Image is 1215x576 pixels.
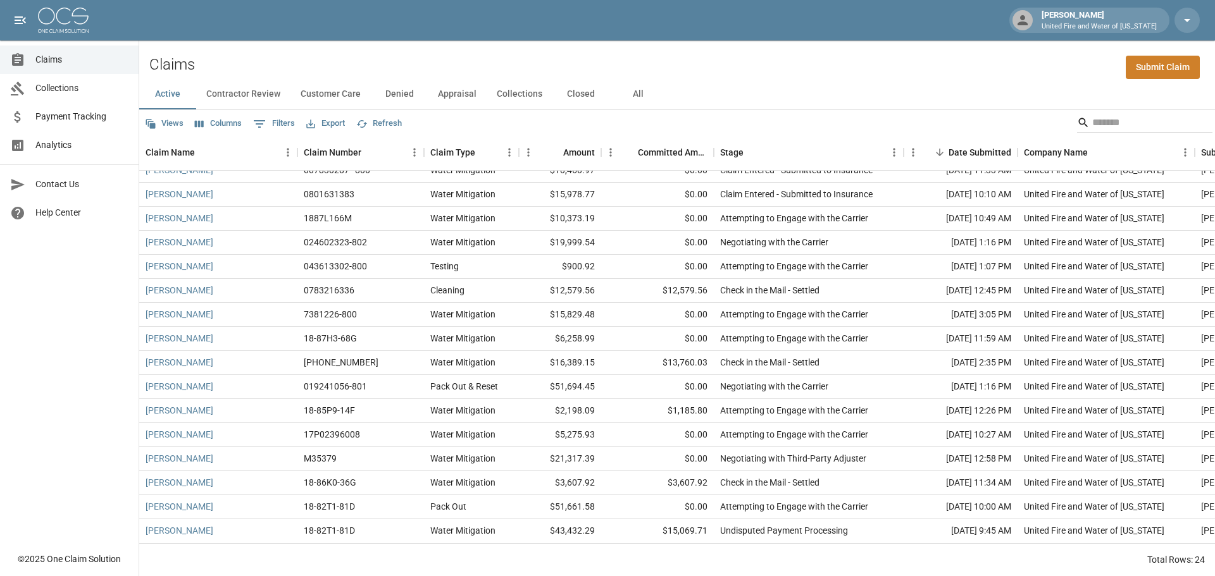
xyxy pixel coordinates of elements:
[195,144,213,161] button: Sort
[1147,553,1205,566] div: Total Rows: 24
[8,8,33,33] button: open drawer
[139,79,1215,109] div: dynamic tabs
[563,135,595,170] div: Amount
[720,260,868,273] div: Attempting to Engage with the Carrier
[744,144,761,161] button: Sort
[146,236,213,248] a: [PERSON_NAME]
[519,143,538,162] button: Menu
[430,332,495,345] div: Water Mitigation
[519,471,601,495] div: $3,607.92
[304,284,354,297] div: 0783216336
[430,260,459,273] div: Testing
[519,159,601,183] div: $10,460.97
[361,144,379,161] button: Sort
[720,284,819,297] div: Check in the Mail - Settled
[146,524,213,537] a: [PERSON_NAME]
[1018,135,1195,170] div: Company Name
[430,428,495,441] div: Water Mitigation
[304,356,378,369] div: 01-009-017386
[1024,524,1164,537] div: United Fire and Water of Louisiana
[290,79,371,109] button: Customer Care
[192,114,245,133] button: Select columns
[1077,113,1212,135] div: Search
[35,53,128,66] span: Claims
[430,188,495,200] div: Water Mitigation
[885,143,904,162] button: Menu
[430,212,495,224] div: Water Mitigation
[304,428,360,441] div: 17P02396008
[430,356,495,369] div: Water Mitigation
[519,231,601,255] div: $19,999.54
[1126,56,1200,79] a: Submit Claim
[601,207,714,231] div: $0.00
[904,255,1018,279] div: [DATE] 1:07 PM
[601,183,714,207] div: $0.00
[904,231,1018,255] div: [DATE] 1:16 PM
[904,135,1018,170] div: Date Submitted
[487,79,552,109] button: Collections
[475,144,493,161] button: Sort
[601,519,714,543] div: $15,069.71
[1024,284,1164,297] div: United Fire and Water of Louisiana
[904,519,1018,543] div: [DATE] 9:45 AM
[720,380,828,393] div: Negotiating with the Carrier
[304,135,361,170] div: Claim Number
[519,423,601,447] div: $5,275.93
[601,143,620,162] button: Menu
[601,375,714,399] div: $0.00
[146,428,213,441] a: [PERSON_NAME]
[146,284,213,297] a: [PERSON_NAME]
[519,255,601,279] div: $900.92
[1042,21,1157,32] p: United Fire and Water of [US_STATE]
[146,332,213,345] a: [PERSON_NAME]
[720,332,868,345] div: Attempting to Engage with the Carrier
[1024,380,1164,393] div: United Fire and Water of Louisiana
[139,135,297,170] div: Claim Name
[720,308,868,321] div: Attempting to Engage with the Carrier
[601,135,714,170] div: Committed Amount
[304,404,355,417] div: 18-85P9-14F
[519,351,601,375] div: $16,389.15
[904,207,1018,231] div: [DATE] 10:49 AM
[519,135,601,170] div: Amount
[430,164,495,176] div: Water Mitigation
[1024,236,1164,248] div: United Fire and Water of Louisiana
[904,303,1018,327] div: [DATE] 3:05 PM
[304,452,337,465] div: M35379
[1024,404,1164,417] div: United Fire and Water of Louisiana
[35,138,128,152] span: Analytics
[139,79,196,109] button: Active
[430,380,498,393] div: Pack Out & Reset
[304,212,352,224] div: 1887L166M
[304,380,367,393] div: 019241056-801
[146,308,213,321] a: [PERSON_NAME]
[720,135,744,170] div: Stage
[1024,308,1164,321] div: United Fire and Water of Louisiana
[430,452,495,465] div: Water Mitigation
[519,303,601,327] div: $15,829.48
[500,143,519,162] button: Menu
[35,206,128,219] span: Help Center
[904,159,1018,183] div: [DATE] 11:33 AM
[904,399,1018,423] div: [DATE] 12:26 PM
[720,524,848,537] div: Undisputed Payment Processing
[1024,476,1164,489] div: United Fire and Water of Louisiana
[519,327,601,351] div: $6,258.99
[720,212,868,224] div: Attempting to Engage with the Carrier
[601,447,714,471] div: $0.00
[304,476,356,489] div: 18-86K0-36G
[601,471,714,495] div: $3,607.92
[720,356,819,369] div: Check in the Mail - Settled
[304,332,357,345] div: 18-87H3-68G
[430,476,495,489] div: Water Mitigation
[601,351,714,375] div: $13,760.03
[1037,9,1162,32] div: [PERSON_NAME]
[601,423,714,447] div: $0.00
[146,260,213,273] a: [PERSON_NAME]
[304,260,367,273] div: 043613302-800
[904,471,1018,495] div: [DATE] 11:34 AM
[278,143,297,162] button: Menu
[904,279,1018,303] div: [DATE] 12:45 PM
[297,135,424,170] div: Claim Number
[18,553,121,565] div: © 2025 One Claim Solution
